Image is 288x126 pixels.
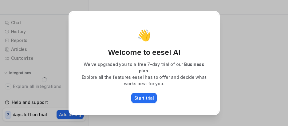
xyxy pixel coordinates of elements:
[134,95,154,101] p: Start trial
[76,61,213,74] p: We’ve upgraded you to a free 7-day trial of our
[137,29,151,41] p: 👋
[76,74,213,87] p: Explore all the features eesel has to offer and decide what works best for you.
[131,93,157,103] button: Start trial
[76,48,213,57] p: Welcome to eesel AI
